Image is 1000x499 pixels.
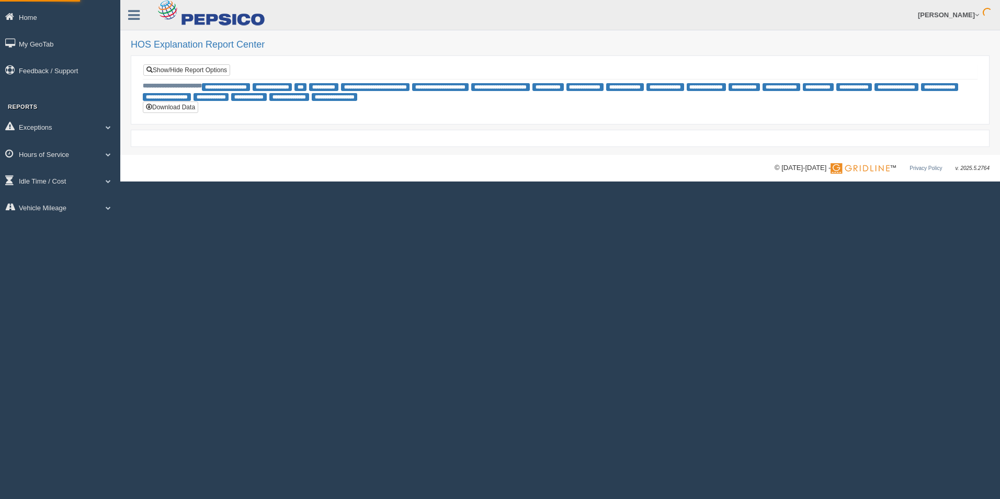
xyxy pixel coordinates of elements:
a: Privacy Policy [910,165,942,171]
div: © [DATE]-[DATE] - ™ [775,163,990,174]
h2: HOS Explanation Report Center [131,40,990,50]
img: Gridline [831,163,890,174]
button: Download Data [143,101,198,113]
a: Show/Hide Report Options [143,64,230,76]
span: v. 2025.5.2764 [956,165,990,171]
